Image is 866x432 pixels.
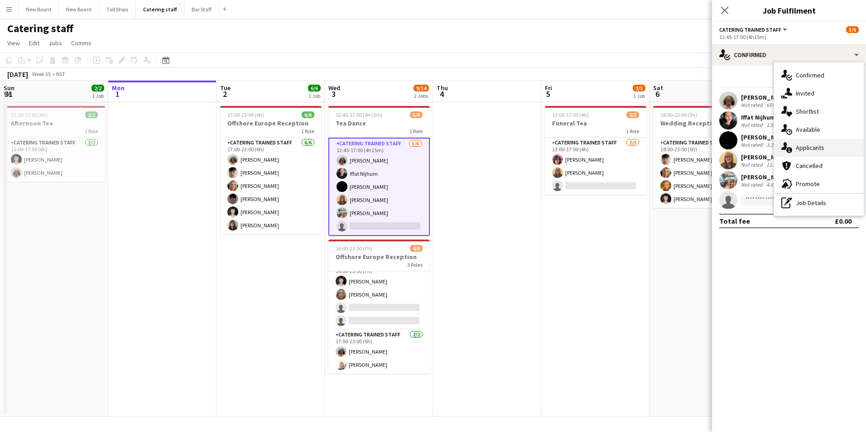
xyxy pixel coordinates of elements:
div: Available [774,120,864,139]
span: 1 Role [301,128,314,134]
span: 31 [2,89,14,99]
div: Not rated [741,161,765,168]
div: 1 Job [633,92,645,99]
div: BST [56,71,65,77]
span: Comms [71,39,91,47]
span: 17:00-23:00 (6h) [227,111,264,118]
h3: Tea Dance [328,119,430,127]
div: 2 Jobs [414,92,428,99]
span: 5/6 [846,26,859,33]
div: Not rated [741,181,765,188]
button: Bar Staff [184,0,219,18]
h3: Wedding Reception [653,119,755,127]
span: View [7,39,20,47]
span: 1 [111,89,125,99]
span: Thu [437,84,448,92]
a: Jobs [45,37,66,49]
div: 17:00-23:00 (6h)6/6Offshore Europe Reception1 RoleCatering trained staff6/617:00-23:00 (6h)[PERSO... [220,106,322,234]
div: Job Details [774,194,864,212]
button: New Board [19,0,59,18]
h3: Offshore Europe Reception [220,119,322,127]
app-job-card: 12:45-17:00 (4h15m)5/6Tea Dance1 RoleCatering trained staff5/612:45-17:00 (4h15m)[PERSON_NAME]Iff... [328,106,430,236]
app-job-card: 16:00-23:00 (7h)4/8Offshore Europe Reception3 Roles Catering trained staff2A2/416:00-23:00 (7h)[P... [328,240,430,374]
div: 1 Job [308,92,320,99]
div: Invited [774,84,864,102]
span: Tue [220,84,231,92]
span: Mon [112,84,125,92]
app-card-role: Catering trained staff4/418:00-23:00 (5h)[PERSON_NAME][PERSON_NAME][PERSON_NAME][PERSON_NAME] [653,138,755,208]
div: 3.3km [765,141,782,148]
div: 4.6km [765,181,782,188]
h3: Job Fulfilment [712,5,866,16]
app-card-role: Catering trained staff2/217:00-23:00 (6h)[PERSON_NAME][PERSON_NAME] [328,330,430,374]
app-job-card: 18:00-23:00 (5h)4/4Wedding Reception1 RoleCatering trained staff4/418:00-23:00 (5h)[PERSON_NAME][... [653,106,755,208]
span: 2/3 [626,111,639,118]
div: Not rated [741,141,765,148]
div: [DATE] [7,70,28,79]
a: Comms [67,37,95,49]
app-card-role: Catering trained staff2/211:00-17:00 (6h)[PERSON_NAME][PERSON_NAME] [4,138,105,182]
button: Catering staff [136,0,184,18]
div: Not rated [741,121,765,128]
span: 16:00-23:00 (7h) [336,245,372,252]
span: Sun [4,84,14,92]
span: 2/3 [633,85,645,91]
div: Iffat Nijhum [741,113,782,121]
span: 2 [219,89,231,99]
app-card-role: Catering trained staff6/617:00-23:00 (6h)[PERSON_NAME][PERSON_NAME][PERSON_NAME][PERSON_NAME][PER... [220,138,322,234]
span: 2/2 [85,111,98,118]
app-job-card: 11:00-17:00 (6h)2/2Afternoon Tea1 RoleCatering trained staff2/211:00-17:00 (6h)[PERSON_NAME][PERS... [4,106,105,182]
div: 12:45-17:00 (4h15m) [719,34,859,40]
span: 1 Role [85,128,98,134]
span: 3 [327,89,340,99]
span: 1 Role [626,128,639,134]
div: Confirmed [712,44,866,66]
span: 6/6 [308,85,321,91]
div: £0.00 [835,216,852,226]
span: Edit [29,39,39,47]
span: 18:00-23:00 (5h) [660,111,697,118]
span: Jobs [48,39,62,47]
div: Confirmed [774,66,864,84]
h1: Catering staff [7,22,73,35]
div: [PERSON_NAME] [741,153,789,161]
span: Wed [328,84,340,92]
app-card-role: Catering trained staff5/612:45-17:00 (4h15m)[PERSON_NAME]Iffat Nijhum[PERSON_NAME][PERSON_NAME][P... [328,138,430,236]
span: 4 [435,89,448,99]
div: Total fee [719,216,750,226]
span: 12:45-17:00 (4h15m) [336,111,383,118]
span: 9/14 [414,85,429,91]
div: Promote [774,175,864,193]
div: [PERSON_NAME] [741,93,789,101]
span: 3 Roles [407,261,423,268]
div: 11.2km [765,161,785,168]
div: Not rated [741,101,765,108]
span: 6/6 [302,111,314,118]
div: [PERSON_NAME] [741,173,789,181]
app-card-role: Catering trained staff2A2/416:00-23:00 (7h)[PERSON_NAME][PERSON_NAME] [328,259,430,330]
span: 11:00-17:00 (6h) [11,111,48,118]
span: Catering trained staff [719,26,781,33]
app-card-role: Catering trained staff2/313:00-17:00 (4h)[PERSON_NAME][PERSON_NAME] [545,138,646,195]
span: 4/8 [410,245,423,252]
span: Week 35 [30,71,53,77]
button: Tall Ships [99,0,136,18]
span: Fri [545,84,552,92]
div: Cancelled [774,157,864,175]
h3: Offshore Europe Reception [328,253,430,261]
span: 2/2 [91,85,104,91]
div: Applicants [774,139,864,157]
span: 5/6 [410,111,423,118]
div: 1.5km [765,121,782,128]
div: 654m [765,101,781,108]
span: 1 Role [409,128,423,134]
a: View [4,37,24,49]
span: 13:00-17:00 (4h) [552,111,589,118]
span: 6 [652,89,663,99]
div: 13:00-17:00 (4h)2/3Funeral Tea1 RoleCatering trained staff2/313:00-17:00 (4h)[PERSON_NAME][PERSON... [545,106,646,195]
h3: Funeral Tea [545,119,646,127]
